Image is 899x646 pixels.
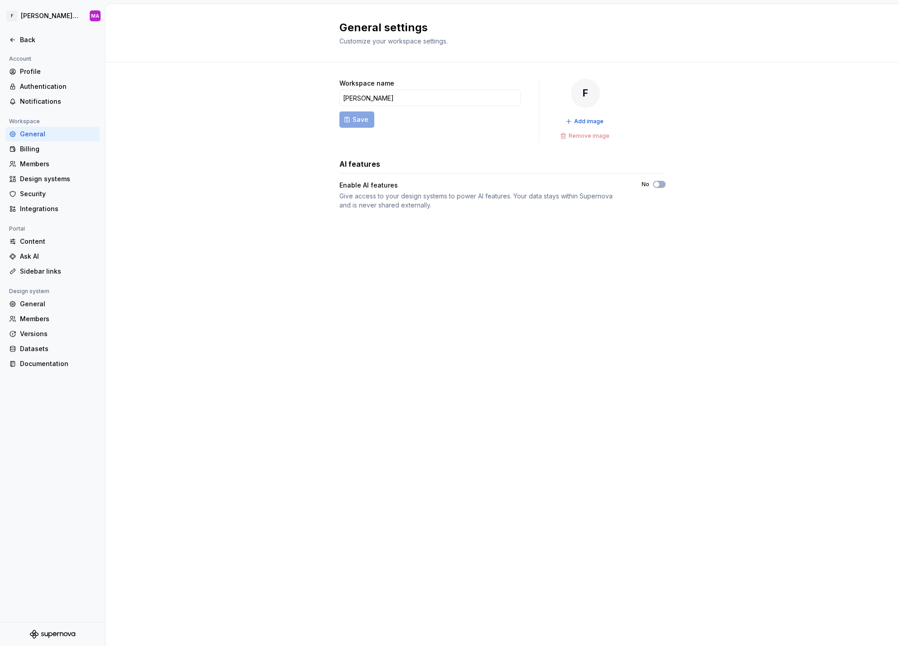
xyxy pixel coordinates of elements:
[5,327,100,341] a: Versions
[5,157,100,171] a: Members
[21,11,79,20] div: [PERSON_NAME] UI
[339,181,625,190] div: Enable AI features
[20,130,96,139] div: General
[20,82,96,91] div: Authentication
[642,181,649,188] label: No
[5,249,100,264] a: Ask AI
[5,297,100,311] a: General
[5,264,100,279] a: Sidebar links
[5,127,100,141] a: General
[20,189,96,198] div: Security
[5,202,100,216] a: Integrations
[5,79,100,94] a: Authentication
[91,12,99,19] div: MA
[20,359,96,368] div: Documentation
[5,116,43,127] div: Workspace
[339,192,625,210] div: Give access to your design systems to power AI features. Your data stays within Supernova and is ...
[20,237,96,246] div: Content
[20,267,96,276] div: Sidebar links
[5,53,35,64] div: Account
[5,33,100,47] a: Back
[339,159,380,169] h3: AI features
[2,6,103,26] button: F[PERSON_NAME] UIMA
[5,172,100,186] a: Design systems
[20,314,96,323] div: Members
[20,204,96,213] div: Integrations
[20,174,96,183] div: Design systems
[20,145,96,154] div: Billing
[5,342,100,356] a: Datasets
[571,79,600,108] div: F
[20,67,96,76] div: Profile
[339,37,448,45] span: Customize your workspace settings.
[5,357,100,371] a: Documentation
[5,234,100,249] a: Content
[30,630,75,639] svg: Supernova Logo
[20,252,96,261] div: Ask AI
[5,187,100,201] a: Security
[20,35,96,44] div: Back
[20,97,96,106] div: Notifications
[20,344,96,353] div: Datasets
[20,329,96,338] div: Versions
[339,20,655,35] h2: General settings
[339,79,394,88] label: Workspace name
[20,299,96,309] div: General
[20,159,96,169] div: Members
[6,10,17,21] div: F
[5,223,29,234] div: Portal
[5,312,100,326] a: Members
[574,118,604,125] span: Add image
[5,286,53,297] div: Design system
[5,64,100,79] a: Profile
[563,115,608,128] button: Add image
[5,94,100,109] a: Notifications
[5,142,100,156] a: Billing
